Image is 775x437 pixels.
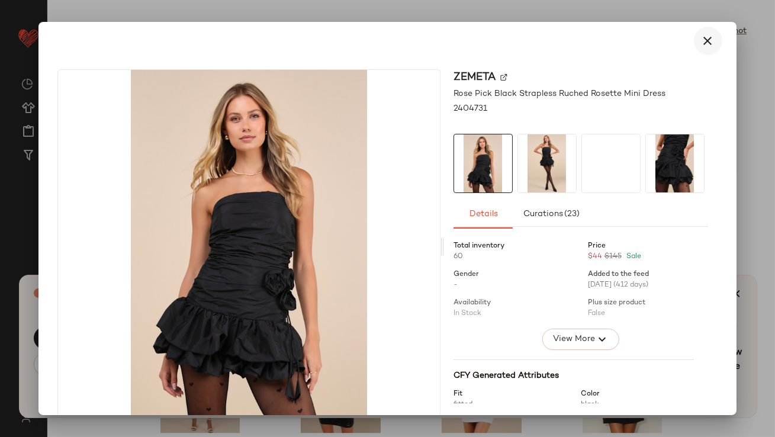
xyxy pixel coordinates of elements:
span: Details [468,210,497,219]
div: CFY Generated Attributes [454,369,694,382]
span: (23) [563,210,579,219]
span: Curations [523,210,580,219]
button: View More [542,329,619,350]
span: Zemeta [454,69,496,85]
span: Rose Pick Black Strapless Ruched Rosette Mini Dress [454,88,665,100]
img: 11775681_2404731.jpg [58,70,439,424]
img: 11775721_2404731.jpg [646,134,704,192]
img: 11775661_2404731.jpg [518,134,576,192]
img: 11775681_2404731.jpg [454,134,512,192]
span: 2404731 [454,102,487,115]
img: svg%3e [500,73,507,81]
span: View More [552,332,594,346]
